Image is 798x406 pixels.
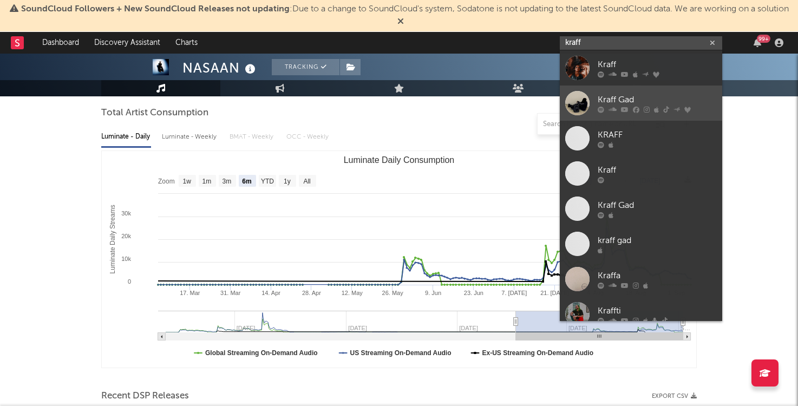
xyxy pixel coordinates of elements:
div: NASAAN [182,59,258,77]
span: SoundCloud Followers + New SoundCloud Releases not updating [21,5,290,14]
text: 30k [121,210,131,217]
div: Kraffa [598,269,717,282]
button: 99+ [754,38,761,47]
span: Total Artist Consumption [101,107,208,120]
text: Luminate Daily Consumption [344,155,455,165]
a: Kraff [560,156,722,191]
text: S… [681,325,690,331]
div: Luminate - Daily [101,128,151,146]
text: 23. Jun [464,290,483,296]
div: kraff gad [598,234,717,247]
text: 21. [DATE] [540,290,569,296]
div: KRAFF [598,128,717,141]
text: 28. Apr [302,290,321,296]
text: US Streaming On-Demand Audio [350,349,452,357]
text: All [303,178,310,185]
text: 1w [183,178,192,185]
button: Tracking [272,59,339,75]
text: 0 [128,278,131,285]
div: Luminate - Weekly [162,128,219,146]
div: Kraff [598,163,717,176]
a: KRAFF [560,121,722,156]
text: 14. Apr [261,290,280,296]
text: 1m [202,178,212,185]
input: Search for artists [560,36,722,50]
a: Kraffti [560,297,722,332]
text: Ex-US Streaming On-Demand Audio [482,349,594,357]
text: Luminate Daily Streams [109,205,116,273]
a: Discovery Assistant [87,32,168,54]
a: Kraff Gad [560,191,722,226]
text: 7. [DATE] [501,290,527,296]
text: Global Streaming On-Demand Audio [205,349,318,357]
span: Dismiss [397,18,404,27]
a: Dashboard [35,32,87,54]
text: 26. May [382,290,404,296]
button: Export CSV [652,393,697,400]
input: Search by song name or URL [538,120,652,129]
text: 10k [121,256,131,262]
svg: Luminate Daily Consumption [102,151,696,368]
a: Kraffa [560,261,722,297]
div: Kraff Gad [598,199,717,212]
span: : Due to a change to SoundCloud's system, Sodatone is not updating to the latest SoundCloud data.... [21,5,789,14]
div: 99 + [757,35,770,43]
text: 1y [284,178,291,185]
text: 17. Mar [180,290,200,296]
text: 31. Mar [220,290,241,296]
text: 3m [223,178,232,185]
div: Kraff Gad [598,93,717,106]
text: YTD [261,178,274,185]
text: 12. May [342,290,363,296]
text: 20k [121,233,131,239]
a: Kraff [560,50,722,86]
a: Kraff Gad [560,86,722,121]
text: Zoom [158,178,175,185]
div: Kraff [598,58,717,71]
text: 9. Jun [425,290,441,296]
a: Charts [168,32,205,54]
span: Recent DSP Releases [101,390,189,403]
div: Kraffti [598,304,717,317]
text: 6m [242,178,251,185]
a: kraff gad [560,226,722,261]
span: Music [101,85,140,98]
